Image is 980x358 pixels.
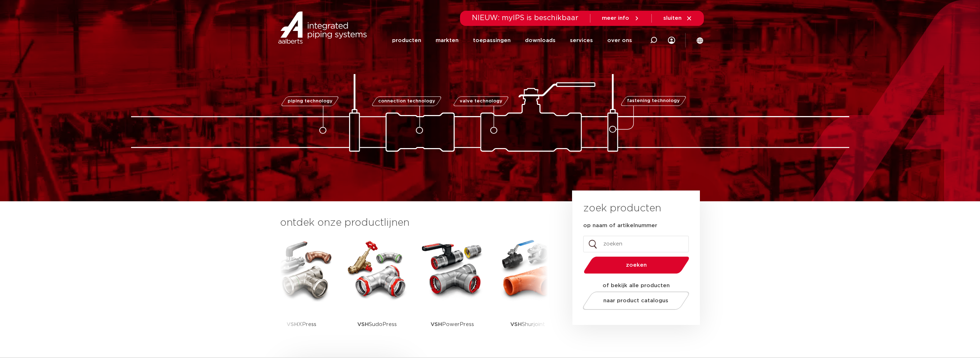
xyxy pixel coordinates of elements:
[583,236,689,252] input: zoeken
[525,26,556,55] a: downloads
[472,14,579,22] span: NIEUW: myIPS is beschikbaar
[496,237,560,347] a: VSHShurjoint
[357,322,369,327] strong: VSH
[663,15,692,22] a: sluiten
[583,222,657,229] label: op naam of artikelnummer
[602,262,671,268] span: zoeken
[431,322,442,327] strong: VSH
[460,99,502,104] span: valve technology
[436,26,459,55] a: markten
[392,26,632,55] nav: Menu
[345,237,409,347] a: VSHSudoPress
[607,26,632,55] a: over ons
[583,201,661,216] h3: zoek producten
[269,237,334,347] a: VSHXPress
[627,99,680,104] span: fastening technology
[392,26,421,55] a: producten
[473,26,511,55] a: toepassingen
[581,256,692,274] button: zoeken
[378,99,435,104] span: connection technology
[668,26,675,55] div: my IPS
[288,99,333,104] span: piping technology
[570,26,593,55] a: services
[280,216,548,230] h3: ontdek onze productlijnen
[603,298,668,303] span: naar product catalogus
[357,302,397,347] p: SudoPress
[663,15,682,21] span: sluiten
[602,15,640,22] a: meer info
[603,283,670,288] strong: of bekijk alle producten
[287,302,316,347] p: XPress
[510,322,522,327] strong: VSH
[581,292,691,310] a: naar product catalogus
[510,302,545,347] p: Shurjoint
[287,322,298,327] strong: VSH
[602,15,629,21] span: meer info
[431,302,474,347] p: PowerPress
[420,237,485,347] a: VSHPowerPress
